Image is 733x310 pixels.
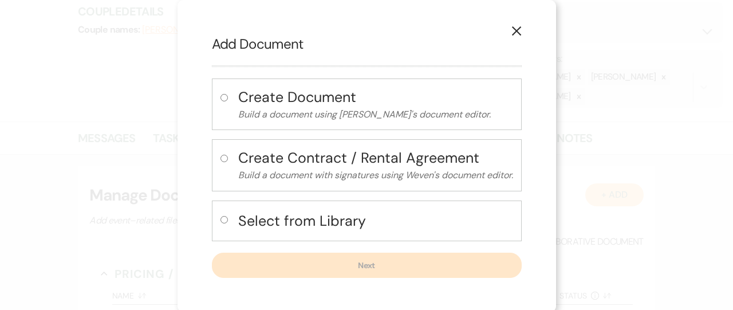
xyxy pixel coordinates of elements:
button: Create DocumentBuild a document using [PERSON_NAME]'s document editor. [238,87,513,122]
p: Build a document using [PERSON_NAME]'s document editor. [238,107,513,122]
h4: Create Document [238,87,513,107]
h4: Create Contract / Rental Agreement [238,148,513,168]
h2: Add Document [212,34,522,54]
h4: Select from Library [238,211,513,231]
button: Create Contract / Rental AgreementBuild a document with signatures using Weven's document editor. [238,148,513,183]
p: Build a document with signatures using Weven's document editor. [238,168,513,183]
button: Next [212,253,522,278]
button: Select from Library [238,209,513,233]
